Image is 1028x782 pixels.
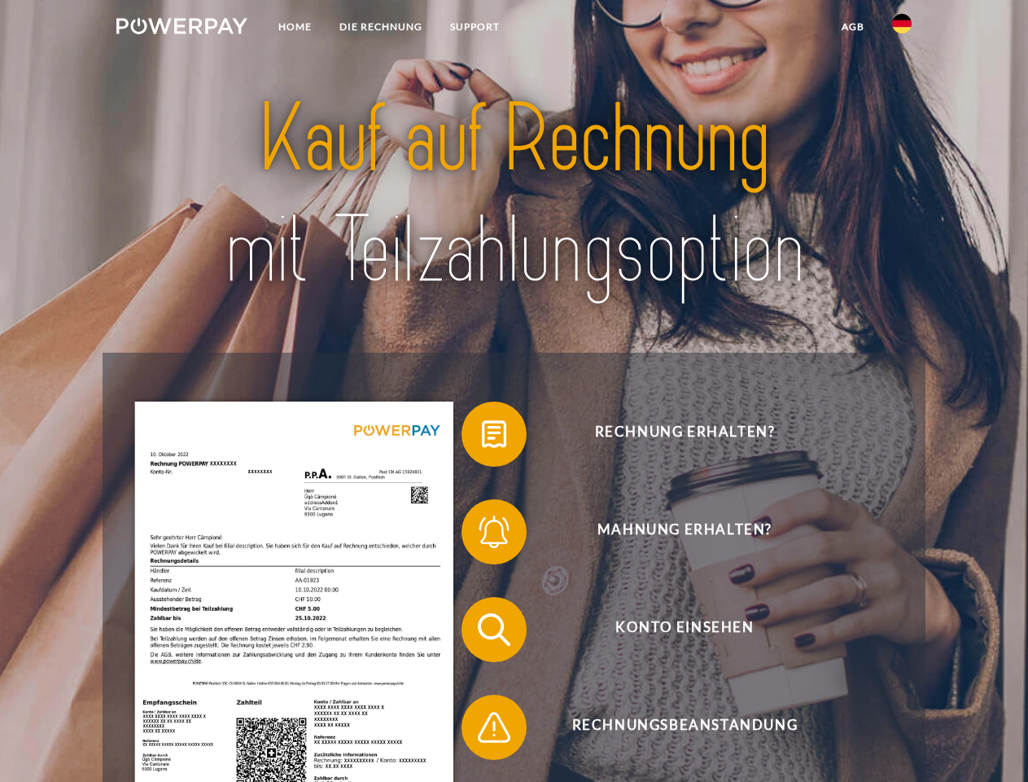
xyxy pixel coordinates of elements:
span: Konto einsehen [485,597,884,662]
img: qb_bill.svg [474,414,514,455]
a: agb [828,12,878,42]
button: Rechnung erhalten? [462,402,885,467]
img: logo-powerpay-white.svg [116,18,247,34]
a: SUPPORT [436,12,514,42]
button: Rechnungsbeanstandung [462,695,885,760]
img: de [892,14,912,33]
button: Konto einsehen [462,597,885,662]
button: Mahnung erhalten? [462,499,885,565]
span: Rechnung erhalten? [485,402,884,467]
img: qb_bell.svg [474,512,514,552]
img: qb_warning.svg [474,707,514,748]
a: DIE RECHNUNG [326,12,436,42]
img: title-powerpay_de.svg [155,78,873,312]
a: Home [265,12,326,42]
span: Rechnungsbeanstandung [485,695,884,760]
img: qb_search.svg [474,609,514,650]
span: Mahnung erhalten? [485,499,884,565]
